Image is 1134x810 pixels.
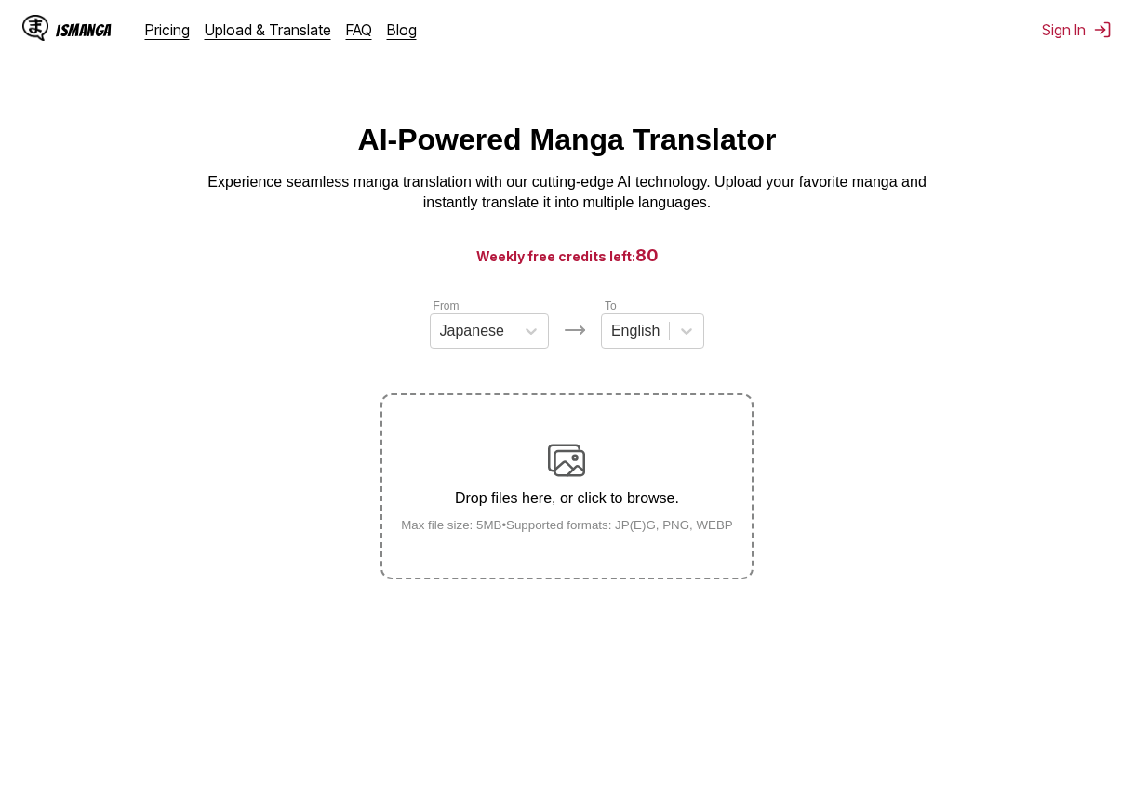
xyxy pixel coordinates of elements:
[358,123,777,157] h1: AI-Powered Manga Translator
[387,20,417,39] a: Blog
[386,518,748,532] small: Max file size: 5MB • Supported formats: JP(E)G, PNG, WEBP
[56,21,112,39] div: IsManga
[205,20,331,39] a: Upload & Translate
[386,490,748,507] p: Drop files here, or click to browse.
[1042,20,1112,39] button: Sign In
[22,15,145,45] a: IsManga LogoIsManga
[564,319,586,341] img: Languages icon
[346,20,372,39] a: FAQ
[605,299,617,312] label: To
[22,15,48,41] img: IsManga Logo
[635,246,659,265] span: 80
[145,20,190,39] a: Pricing
[434,299,460,312] label: From
[1093,20,1112,39] img: Sign out
[45,244,1089,267] h3: Weekly free credits left:
[195,172,940,214] p: Experience seamless manga translation with our cutting-edge AI technology. Upload your favorite m...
